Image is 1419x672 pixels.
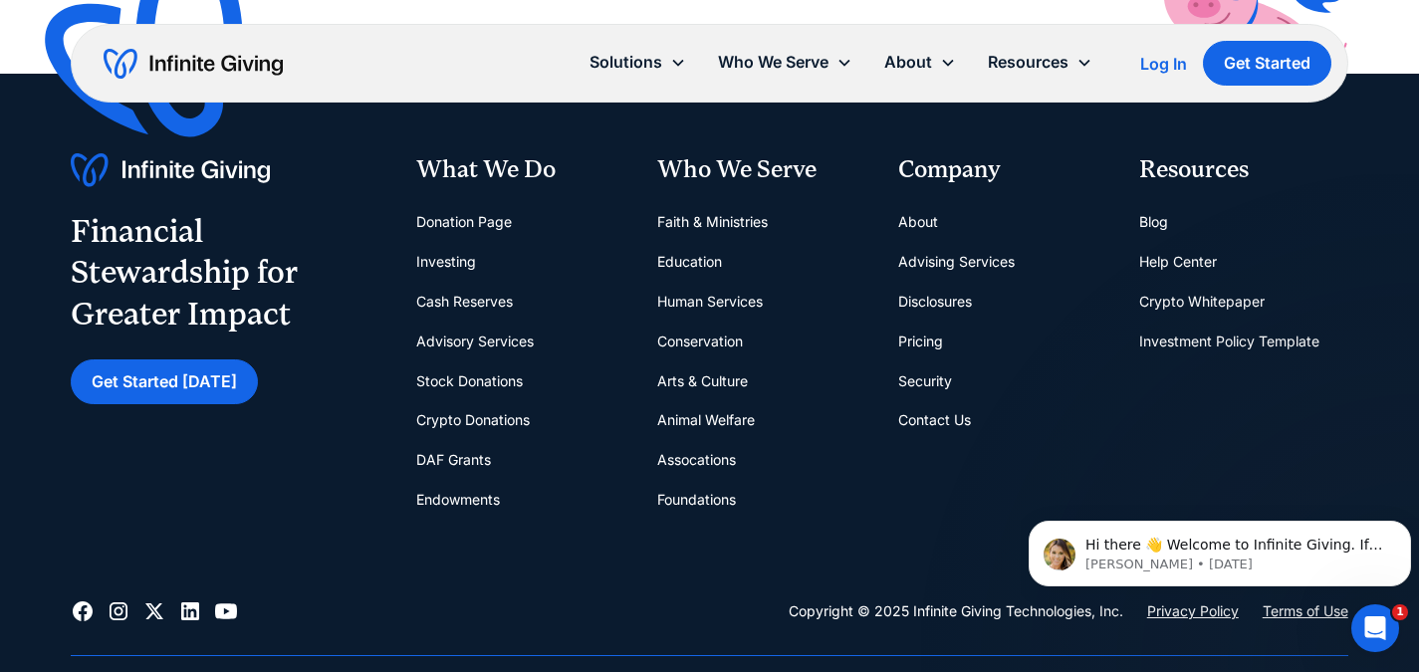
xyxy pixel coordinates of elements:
a: Faith & Ministries [657,202,768,242]
div: Financial Stewardship for Greater Impact [71,211,384,336]
div: Who We Serve [702,41,868,84]
a: Animal Welfare [657,400,755,440]
a: Crypto Whitepaper [1139,282,1265,322]
a: Get Started [1203,41,1331,86]
span: 1 [1392,604,1408,620]
a: Security [898,361,952,401]
a: Assocations [657,440,736,480]
a: home [104,48,283,80]
a: Blog [1139,202,1168,242]
a: About [898,202,938,242]
a: Human Services [657,282,763,322]
iframe: Intercom live chat [1351,604,1399,652]
a: Stock Donations [416,361,523,401]
div: Resources [972,41,1108,84]
div: Resources [988,49,1068,76]
div: Who We Serve [718,49,828,76]
a: DAF Grants [416,440,491,480]
a: Arts & Culture [657,361,748,401]
div: Log In [1140,56,1187,72]
a: Education [657,242,722,282]
a: Cash Reserves [416,282,513,322]
div: What We Do [416,153,625,187]
a: Get Started [DATE] [71,359,258,404]
a: Investing [416,242,476,282]
div: Solutions [574,41,702,84]
a: Conservation [657,322,743,361]
a: Help Center [1139,242,1217,282]
a: Foundations [657,480,736,520]
a: Advising Services [898,242,1015,282]
div: Resources [1139,153,1348,187]
a: Donation Page [416,202,512,242]
iframe: Intercom notifications message [1021,479,1419,618]
div: Who We Serve [657,153,866,187]
div: Company [898,153,1107,187]
a: Contact Us [898,400,971,440]
a: Investment Policy Template [1139,322,1319,361]
div: Solutions [590,49,662,76]
div: Copyright © 2025 Infinite Giving Technologies, Inc. [789,599,1123,623]
a: Endowments [416,480,500,520]
a: Crypto Donations [416,400,530,440]
a: Pricing [898,322,943,361]
div: About [868,41,972,84]
a: Disclosures [898,282,972,322]
a: Advisory Services [416,322,534,361]
a: Log In [1140,52,1187,76]
div: About [884,49,932,76]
